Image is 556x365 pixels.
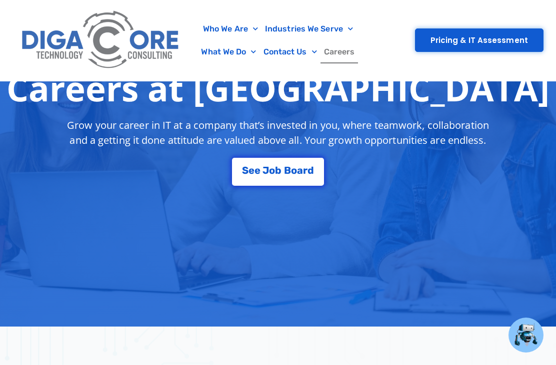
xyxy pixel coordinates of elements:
span: J [262,165,269,175]
a: Careers [320,40,358,63]
p: Grow your career in IT at a company that’s invested in you, where teamwork, collaboration and a g... [59,118,496,148]
a: Who We Are [199,17,261,40]
span: o [269,165,275,175]
span: e [248,165,254,175]
span: Pricing & IT Assessment [430,36,528,44]
a: See Job Board [232,158,324,186]
a: Industries We Serve [261,17,356,40]
span: d [307,165,314,175]
a: Pricing & IT Assessment [415,28,543,52]
span: a [297,165,303,175]
a: Contact Us [260,40,320,63]
span: B [284,165,291,175]
img: Digacore Logo [17,5,184,76]
h1: Careers at [GEOGRAPHIC_DATA] [6,68,550,108]
span: e [254,165,260,175]
span: r [303,165,307,175]
span: o [291,165,297,175]
a: What We Do [197,40,259,63]
span: b [275,165,281,175]
nav: Menu [189,17,366,63]
span: S [242,165,248,175]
